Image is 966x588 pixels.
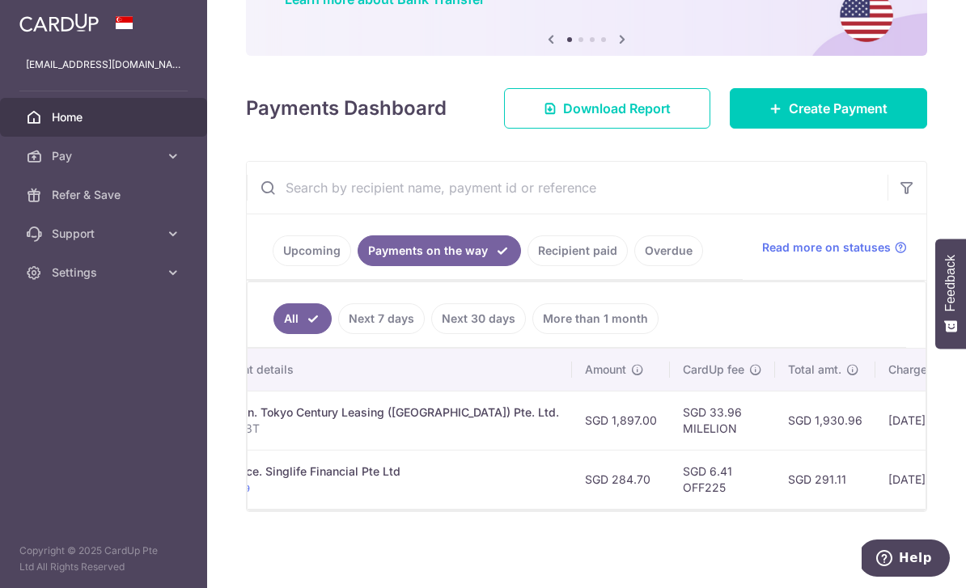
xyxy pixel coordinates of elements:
span: Home [52,109,159,125]
a: Next 7 days [338,303,425,334]
a: Download Report [504,88,710,129]
a: Overdue [634,235,703,266]
span: Feedback [943,255,958,311]
p: SNM918T [206,421,559,437]
span: Create Payment [789,99,888,118]
button: Feedback - Show survey [935,239,966,349]
td: SGD 284.70 [572,450,670,509]
a: Read more on statuses [762,239,907,256]
iframe: Opens a widget where you can find more information [862,539,950,580]
div: Car Loan. Tokyo Century Leasing ([GEOGRAPHIC_DATA]) Pte. Ltd. [206,404,559,421]
div: Insurance. Singlife Financial Pte Ltd [206,463,559,480]
td: SGD 33.96 MILELION [670,391,775,450]
th: Payment details [193,349,572,391]
a: Create Payment [730,88,927,129]
a: Upcoming [273,235,351,266]
td: SGD 1,897.00 [572,391,670,450]
a: Payments on the way [358,235,521,266]
input: Search by recipient name, payment id or reference [247,162,888,214]
span: Amount [585,362,626,378]
span: Download Report [563,99,671,118]
a: All [273,303,332,334]
span: Total amt. [788,362,841,378]
td: SGD 1,930.96 [775,391,875,450]
span: Pay [52,148,159,164]
td: SGD 6.41 OFF225 [670,450,775,509]
td: SGD 291.11 [775,450,875,509]
a: Next 30 days [431,303,526,334]
span: Support [52,226,159,242]
span: Charge date [888,362,955,378]
span: Settings [52,264,159,281]
a: Recipient paid [527,235,628,266]
span: Refer & Save [52,187,159,203]
p: [EMAIL_ADDRESS][DOMAIN_NAME] [26,57,181,73]
h4: Payments Dashboard [246,94,447,123]
a: More than 1 month [532,303,659,334]
span: Read more on statuses [762,239,891,256]
span: CardUp fee [683,362,744,378]
img: CardUp [19,13,99,32]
